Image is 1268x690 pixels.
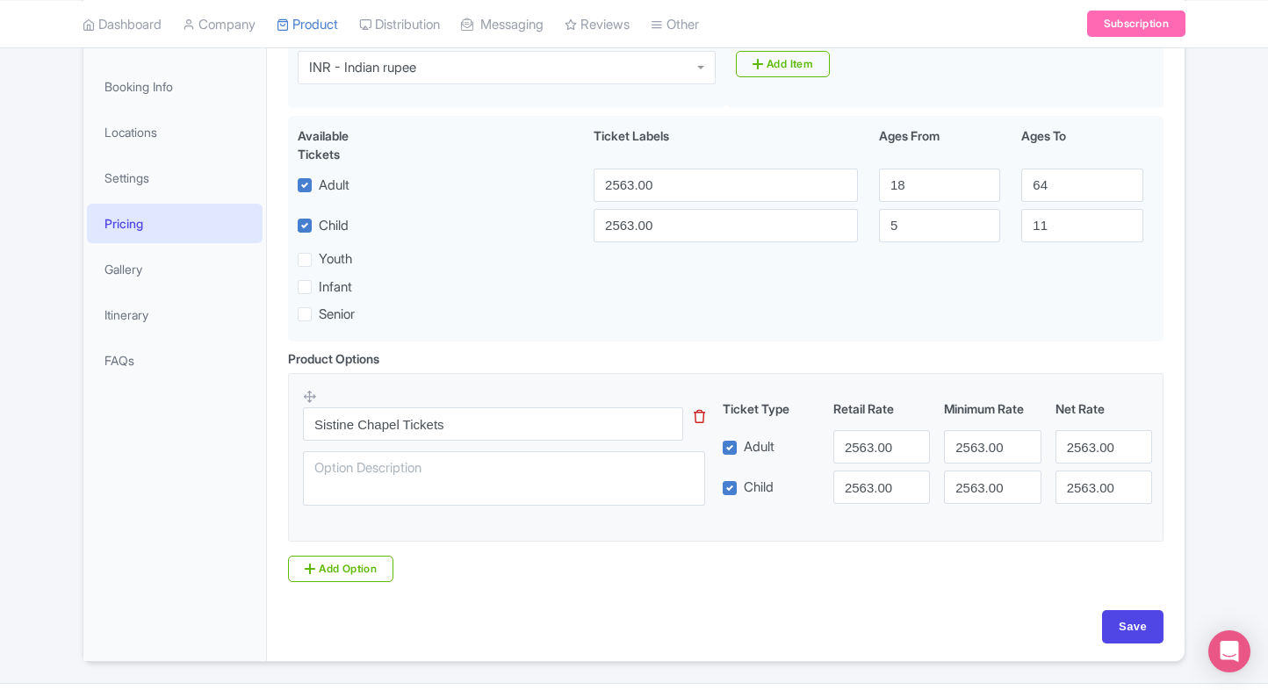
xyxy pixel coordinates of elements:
label: Senior [319,305,355,325]
a: Settings [87,158,263,198]
input: Save [1102,610,1164,643]
label: Adult [319,176,349,196]
a: Add Item [736,51,830,77]
a: Pricing [87,204,263,243]
div: Open Intercom Messenger [1208,630,1250,672]
a: Itinerary [87,295,263,334]
input: Adult [594,169,858,202]
div: Available Tickets [298,126,393,163]
a: FAQs [87,341,263,380]
input: 0.0 [1055,430,1152,464]
a: Add Option [288,556,393,582]
label: Child [319,216,349,236]
div: Ages From [868,126,1011,163]
div: Ticket Type [716,399,826,418]
label: Child [744,478,774,498]
div: Net Rate [1048,399,1159,418]
div: Ages To [1011,126,1153,163]
div: INR - Indian rupee [309,60,416,75]
a: Subscription [1087,11,1185,37]
a: Gallery [87,249,263,289]
input: 0.0 [833,430,930,464]
div: Minimum Rate [937,399,1048,418]
div: Retail Rate [826,399,937,418]
label: Youth [319,249,352,270]
input: Option Name [303,407,683,441]
div: Product Options [288,349,379,368]
input: 0.0 [1055,471,1152,504]
a: Locations [87,112,263,152]
a: Booking Info [87,67,263,106]
input: 0.0 [944,430,1041,464]
input: 0.0 [833,471,930,504]
label: Infant [319,277,352,298]
input: 0.0 [944,471,1041,504]
div: Ticket Labels [583,126,868,163]
label: Adult [744,437,774,457]
input: Child [594,209,858,242]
